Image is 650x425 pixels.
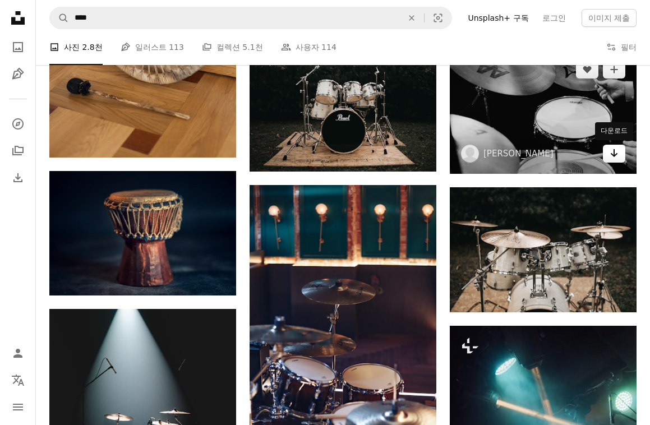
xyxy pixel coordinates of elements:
[582,9,637,27] button: 이미지 제출
[450,107,637,117] a: 드럼을 연주하는 남자의 회색조 사진
[121,29,184,65] a: 일러스트 113
[7,113,29,135] a: 탐색
[603,61,625,78] button: 컬렉션에 추가
[7,167,29,189] a: 다운로드 내역
[483,148,554,159] a: [PERSON_NAME]
[450,187,637,312] img: 흰색과 회색 드럼 세트의 클로즈업
[399,7,424,29] button: 삭제
[202,29,263,65] a: 컬렉션 5.1천
[250,104,436,114] a: 회색 드럼 세트
[321,41,336,53] span: 114
[50,7,69,29] button: Unsplash 검색
[7,396,29,418] button: 메뉴
[49,171,236,295] img: 갈색 젬베 기기의 선택적 초점 사진
[7,342,29,364] a: 로그인 / 가입
[7,7,29,31] a: 홈 — Unsplash
[250,47,436,172] img: 회색 드럼 세트
[450,49,637,174] img: 드럼을 연주하는 남자의 회색조 사진
[461,145,479,163] img: Roger Hoover의 프로필로 이동
[49,228,236,238] a: 갈색 젬베 기기의 선택적 초점 사진
[281,29,336,65] a: 사용자 114
[603,145,625,163] a: 다운로드
[7,140,29,162] a: 컬렉션
[536,9,573,27] a: 로그인
[425,7,451,29] button: 시각적 검색
[595,122,633,140] div: 다운로드
[7,63,29,85] a: 일러스트
[49,7,452,29] form: 사이트 전체에서 이미지 찾기
[169,41,184,53] span: 113
[7,36,29,58] a: 사진
[7,369,29,391] button: 언어
[606,29,637,65] button: 필터
[461,9,535,27] a: Unsplash+ 구독
[576,61,598,78] button: 좋아요
[242,41,262,53] span: 5.1천
[450,244,637,255] a: 흰색과 회색 드럼 세트의 클로즈업
[250,320,436,330] a: 블랙 드럼 키트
